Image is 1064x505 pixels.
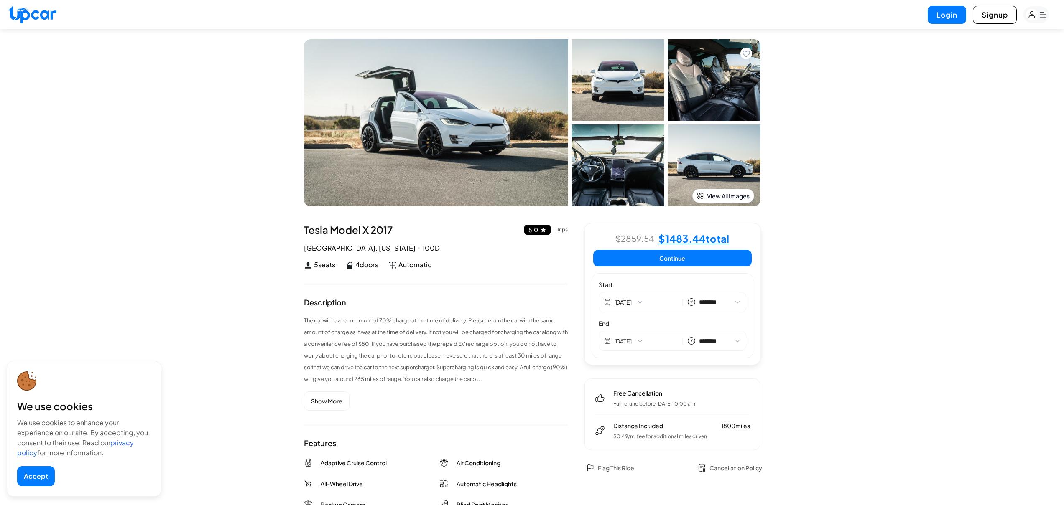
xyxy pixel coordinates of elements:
p: The car will have a minimum of 70% charge at the time of delivery. Please return the car with the... [304,315,568,385]
button: Login [928,6,966,24]
span: Flag This Ride [598,464,634,472]
div: 5.0 [528,227,538,233]
span: Distance Included [613,421,663,430]
p: $ 0.49 /mi fee for additional miles driven [613,433,750,440]
div: 1 Trips [555,227,568,232]
span: All-Wheel Drive [321,480,363,488]
button: Add to favorites [740,48,752,59]
label: End [599,319,746,327]
h4: $ 1483.44 total [658,233,729,244]
button: Accept [17,466,55,486]
div: Tesla Model X 2017 [304,223,568,236]
img: Car Image 2 [668,39,760,121]
img: Car Image 4 [668,124,760,206]
span: 1800 miles [721,421,750,430]
span: Air Conditioning [457,459,500,467]
span: Automatic Headlights [457,480,517,488]
span: 5 seats [314,260,335,270]
img: Car [304,39,568,206]
img: All-Wheel Drive [304,480,312,488]
span: | [682,336,684,346]
button: Show More [304,391,350,411]
img: cookie-icon.svg [17,371,37,391]
img: Automatic Headlights [440,480,448,488]
img: Upcar Logo [8,5,56,23]
img: Adaptive Cruise Control [304,459,312,467]
div: Description [304,299,346,306]
span: Cancellation Policy [709,464,762,472]
img: flag.svg [586,464,595,472]
span: Free Cancellation [613,389,695,397]
button: View All Images [692,189,754,203]
button: Signup [973,6,1017,24]
div: [GEOGRAPHIC_DATA], [US_STATE] 100D [304,243,568,253]
div: We use cookies to enhance your experience on our site. By accepting, you consent to their use. Re... [17,418,151,458]
span: Automatic [398,260,432,270]
p: Full refund before [DATE] 10:00 am [613,401,695,407]
button: [DATE] [614,298,678,306]
span: | [682,297,684,307]
img: Car Image 1 [572,39,664,121]
label: Start [599,280,746,289]
div: We use cookies [17,399,151,413]
img: star [540,226,546,233]
button: Continue [593,250,752,266]
img: view-all [697,193,704,199]
button: [DATE] [614,337,678,345]
span: Adaptive Cruise Control [321,459,387,467]
img: Air Conditioning [440,459,448,467]
img: policy.svg [698,464,706,472]
span: $2859.54 [615,234,654,243]
img: Car Image 3 [572,124,664,206]
span: View All Images [707,192,750,200]
img: free-cancel [595,393,605,403]
span: 4 doors [355,260,378,270]
div: Features [304,439,336,447]
img: distance-included [595,426,605,436]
